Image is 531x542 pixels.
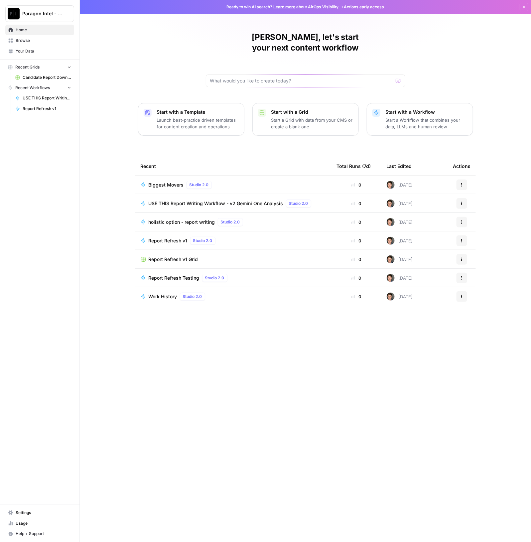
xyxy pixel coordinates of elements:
a: Report Refresh v1Studio 2.0 [141,237,326,245]
span: Studio 2.0 [183,294,202,300]
img: qw00ik6ez51o8uf7vgx83yxyzow9 [387,181,395,189]
a: Work HistoryStudio 2.0 [141,293,326,301]
div: [DATE] [387,200,413,207]
button: Recent Workflows [5,83,74,93]
div: Total Runs (7d) [337,157,371,175]
img: qw00ik6ez51o8uf7vgx83yxyzow9 [387,274,395,282]
span: USE THIS Report Writing Workflow - v2 Gemini One Analysis [149,200,283,207]
span: Report Refresh v1 Grid [149,256,198,263]
div: 0 [337,182,376,188]
span: Paragon Intel - Bill / Ty / [PERSON_NAME] R&D [22,10,63,17]
div: 0 [337,200,376,207]
span: Studio 2.0 [205,275,224,281]
span: Home [16,27,71,33]
a: Report Refresh v1 [12,103,74,114]
div: [DATE] [387,255,413,263]
p: Start a Workflow that combines your data, LLMs and human review [386,117,467,130]
span: Work History [149,293,177,300]
span: holistic option - report writing [149,219,215,225]
button: Start with a GridStart a Grid with data from your CMS or create a blank one [252,103,359,136]
button: Start with a TemplateLaunch best-practice driven templates for content creation and operations [138,103,244,136]
p: Launch best-practice driven templates for content creation and operations [157,117,239,130]
a: Settings [5,507,74,518]
div: 0 [337,293,376,300]
img: qw00ik6ez51o8uf7vgx83yxyzow9 [387,218,395,226]
span: Studio 2.0 [289,201,308,206]
span: Usage [16,520,71,526]
button: Help + Support [5,529,74,539]
p: Start with a Grid [271,109,353,115]
span: Report Refresh v1 [23,106,71,112]
a: Browse [5,35,74,46]
div: [DATE] [387,218,413,226]
span: Settings [16,510,71,516]
span: Your Data [16,48,71,54]
div: [DATE] [387,181,413,189]
button: Start with a WorkflowStart a Workflow that combines your data, LLMs and human review [367,103,473,136]
p: Start a Grid with data from your CMS or create a blank one [271,117,353,130]
a: Learn more [274,4,296,9]
div: 0 [337,219,376,225]
span: USE THIS Report Writing Workflow - v2 Gemini One Analysis [23,95,71,101]
div: [DATE] [387,237,413,245]
a: USE THIS Report Writing Workflow - v2 Gemini One AnalysisStudio 2.0 [141,200,326,207]
span: Recent Grids [15,64,40,70]
span: Help + Support [16,531,71,537]
button: Recent Grids [5,62,74,72]
div: 0 [337,275,376,281]
div: Last Edited [387,157,412,175]
button: Workspace: Paragon Intel - Bill / Ty / Colby R&D [5,5,74,22]
span: Studio 2.0 [193,238,212,244]
a: Home [5,25,74,35]
a: Biggest MoversStudio 2.0 [141,181,326,189]
a: Candidate Report Download Sheet [12,72,74,83]
span: Browse [16,38,71,44]
span: Recent Workflows [15,85,50,91]
div: 0 [337,237,376,244]
div: Actions [453,157,471,175]
div: Recent [141,157,326,175]
img: qw00ik6ez51o8uf7vgx83yxyzow9 [387,255,395,263]
img: qw00ik6ez51o8uf7vgx83yxyzow9 [387,293,395,301]
h1: [PERSON_NAME], let's start your next content workflow [206,32,405,53]
span: Studio 2.0 [221,219,240,225]
div: [DATE] [387,274,413,282]
p: Start with a Template [157,109,239,115]
a: USE THIS Report Writing Workflow - v2 Gemini One Analysis [12,93,74,103]
span: Report Refresh v1 [149,237,188,244]
span: Candidate Report Download Sheet [23,74,71,80]
a: Report Refresh TestingStudio 2.0 [141,274,326,282]
div: [DATE] [387,293,413,301]
span: Report Refresh Testing [149,275,199,281]
a: holistic option - report writingStudio 2.0 [141,218,326,226]
input: What would you like to create today? [210,77,393,84]
span: Biggest Movers [149,182,184,188]
img: qw00ik6ez51o8uf7vgx83yxyzow9 [387,200,395,207]
a: Your Data [5,46,74,57]
img: qw00ik6ez51o8uf7vgx83yxyzow9 [387,237,395,245]
span: Ready to win AI search? about AirOps Visibility [227,4,339,10]
p: Start with a Workflow [386,109,467,115]
span: Studio 2.0 [190,182,209,188]
span: Actions early access [344,4,384,10]
img: Paragon Intel - Bill / Ty / Colby R&D Logo [8,8,20,20]
div: 0 [337,256,376,263]
a: Usage [5,518,74,529]
a: Report Refresh v1 Grid [141,256,326,263]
